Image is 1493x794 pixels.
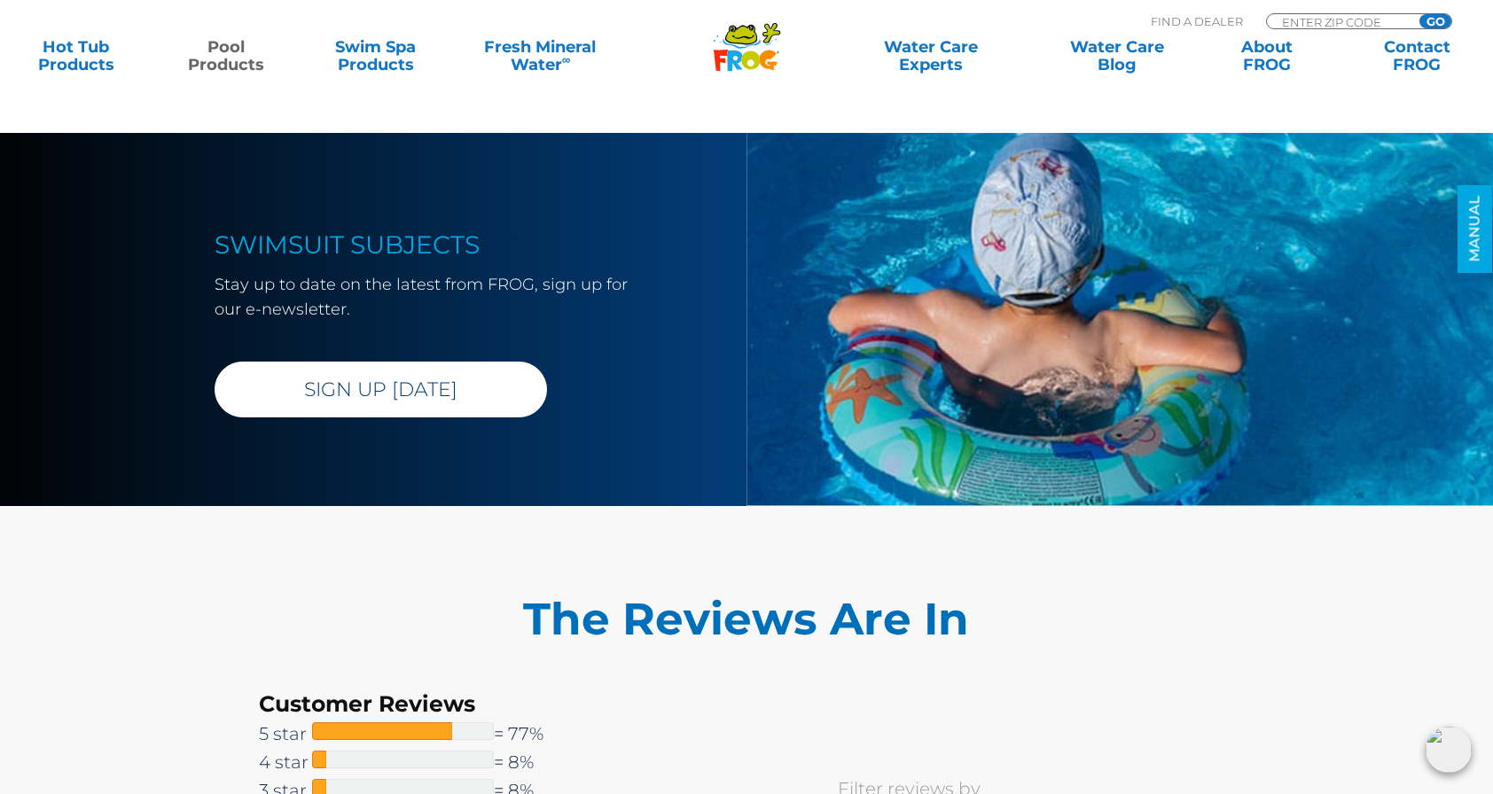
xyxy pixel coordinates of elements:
a: 4 star= 8% [259,748,584,776]
a: 5 star= 77% [259,720,584,748]
sup: ∞ [562,52,571,66]
h4: SWIMSUIT SUBJECTS [215,230,658,259]
a: Water CareBlog [1059,38,1176,74]
a: AboutFROG [1208,38,1325,74]
img: openIcon [1426,727,1472,773]
p: Stay up to date on the latest from FROG, sign up for our e-newsletter. [215,272,658,322]
p: Find A Dealer [1151,13,1243,29]
span: 5 star [259,720,312,748]
input: Zip Code Form [1280,14,1400,29]
a: SIGN UP [DATE] [215,362,547,417]
a: Hot TubProducts [18,38,135,74]
a: Fresh MineralWater∞ [467,38,613,74]
a: Water CareExperts [836,38,1026,74]
a: ContactFROG [1358,38,1475,74]
h3: Customer Reviews [259,689,584,720]
a: PoolProducts [168,38,285,74]
input: GO [1419,14,1451,28]
a: MANUAL [1458,185,1492,273]
span: 4 star [259,748,312,776]
a: Swim SpaProducts [317,38,434,74]
h5: The Reviews Are In [259,595,1234,644]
